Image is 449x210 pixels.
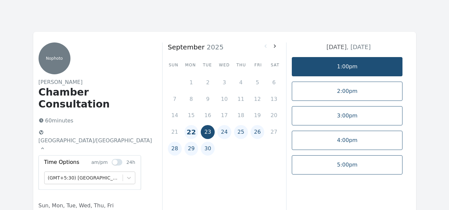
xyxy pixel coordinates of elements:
[292,155,402,175] a: 5:00pm
[44,158,90,166] div: Time Options
[39,86,152,110] h1: Chamber Consultation
[126,160,135,165] span: 24h
[217,125,231,139] button: 24
[201,92,215,106] button: 9
[217,109,231,123] button: 17
[217,92,231,106] button: 10
[251,92,265,106] button: 12
[168,125,182,139] button: 21
[201,125,215,139] button: 23
[326,43,347,50] strong: [DATE]
[234,92,248,106] button: 11
[36,127,155,154] button: [GEOGRAPHIC_DATA]/[GEOGRAPHIC_DATA]
[168,142,182,156] button: 28
[267,125,281,139] button: 27
[184,142,198,156] button: 29
[235,62,247,68] div: Thu
[251,125,265,139] button: 26
[234,76,248,90] button: 4
[234,109,248,123] button: 18
[184,125,198,139] button: 22
[168,62,179,68] div: Sun
[251,76,265,90] button: 5
[36,115,152,126] p: 60 minutes
[39,202,152,210] p: Sun, Mon, Tue, Wed, Thu, Fri
[184,92,198,106] button: 8
[185,62,196,68] div: Mon
[234,125,248,139] button: 25
[219,62,230,68] div: Wed
[217,76,231,90] button: 3
[168,43,205,51] strong: September
[292,82,402,101] a: 2:00pm
[202,62,213,68] div: Tue
[267,92,281,106] button: 13
[201,142,215,156] button: 30
[269,62,281,68] div: Sat
[252,62,264,68] div: Fri
[292,131,402,150] a: 4:00pm
[184,109,198,123] button: 15
[201,76,215,90] button: 2
[39,56,70,61] p: No photo
[168,92,182,106] button: 7
[168,109,182,123] button: 14
[267,76,281,90] button: 6
[201,109,215,123] button: 16
[184,76,198,90] button: 1
[347,43,371,50] span: , [DATE]
[39,78,152,86] h2: [PERSON_NAME]
[251,109,265,123] button: 19
[91,160,108,165] span: am/pm
[292,106,402,125] a: 3:00pm
[204,43,223,51] span: 2025
[267,109,281,123] button: 20
[292,57,402,76] a: 1:00pm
